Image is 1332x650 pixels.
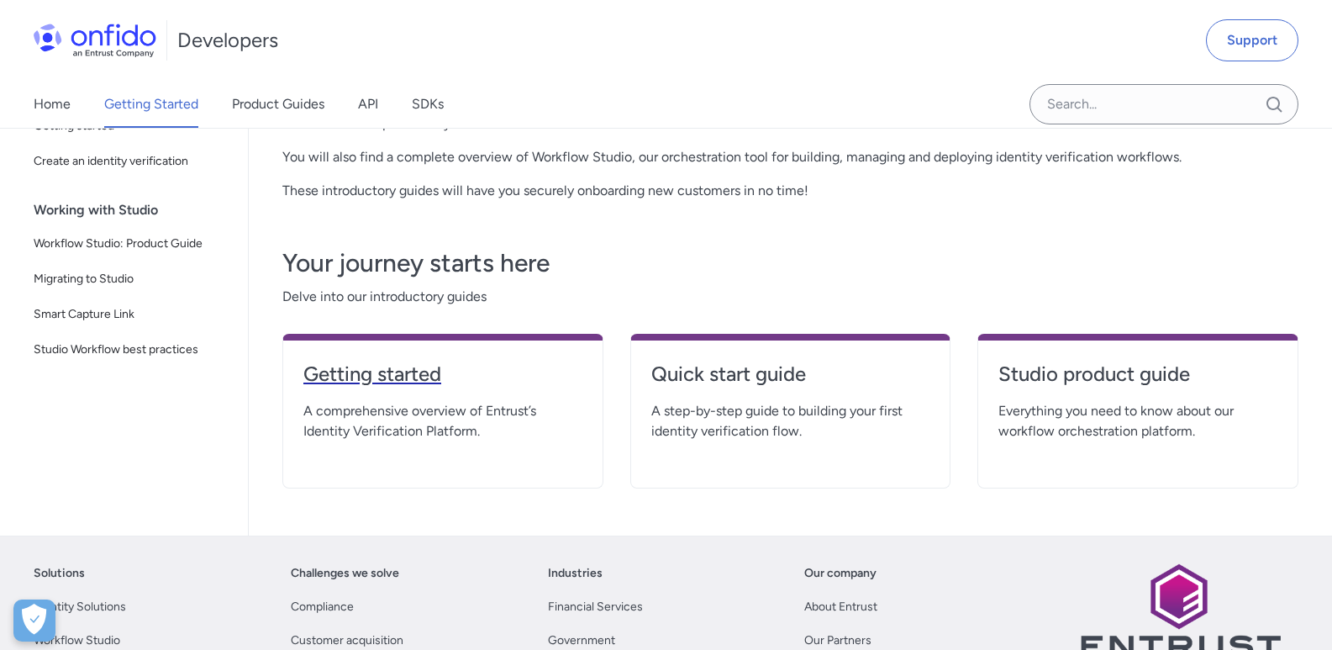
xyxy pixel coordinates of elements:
a: Getting Started [104,81,198,128]
div: Working with Studio [34,193,241,227]
span: Smart Capture Link [34,304,228,325]
a: Financial Services [548,597,643,617]
a: Our company [804,563,877,584]
a: About Entrust [804,597,877,617]
a: Challenges we solve [291,563,399,584]
div: Cookie Preferences [13,600,55,642]
a: SDKs [412,81,444,128]
h4: Quick start guide [651,361,930,388]
h4: Studio product guide [998,361,1277,388]
a: Smart Capture Link [27,298,234,331]
a: Workflow Studio: Product Guide [27,227,234,261]
a: Industries [548,563,603,584]
input: Onfido search input field [1029,84,1298,124]
a: Create an identity verification [27,145,234,178]
h4: Getting started [303,361,582,388]
a: Solutions [34,563,85,584]
img: Onfido Logo [34,24,156,57]
span: Create an identity verification [34,151,228,172]
a: Getting started [303,361,582,401]
a: Quick start guide [651,361,930,401]
a: Migrating to Studio [27,262,234,296]
span: Everything you need to know about our workflow orchestration platform. [998,401,1277,441]
span: Studio Workflow best practices [34,340,228,360]
a: Identity Solutions [34,597,126,617]
span: A comprehensive overview of Entrust’s Identity Verification Platform. [303,401,582,441]
h1: Developers [177,27,278,54]
h3: Your journey starts here [282,246,1298,280]
span: Migrating to Studio [34,269,228,289]
span: Delve into our introductory guides [282,287,1298,307]
button: Open Preferences [13,600,55,642]
a: Studio Workflow best practices [27,333,234,367]
a: Studio product guide [998,361,1277,401]
a: API [358,81,378,128]
span: Workflow Studio: Product Guide [34,234,228,254]
a: Home [34,81,71,128]
a: Product Guides [232,81,324,128]
a: Support [1206,19,1298,61]
p: You will also find a complete overview of Workflow Studio, our orchestration tool for building, m... [282,147,1298,167]
a: Compliance [291,597,354,617]
p: These introductory guides will have you securely onboarding new customers in no time! [282,181,1298,201]
span: A step-by-step guide to building your first identity verification flow. [651,401,930,441]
